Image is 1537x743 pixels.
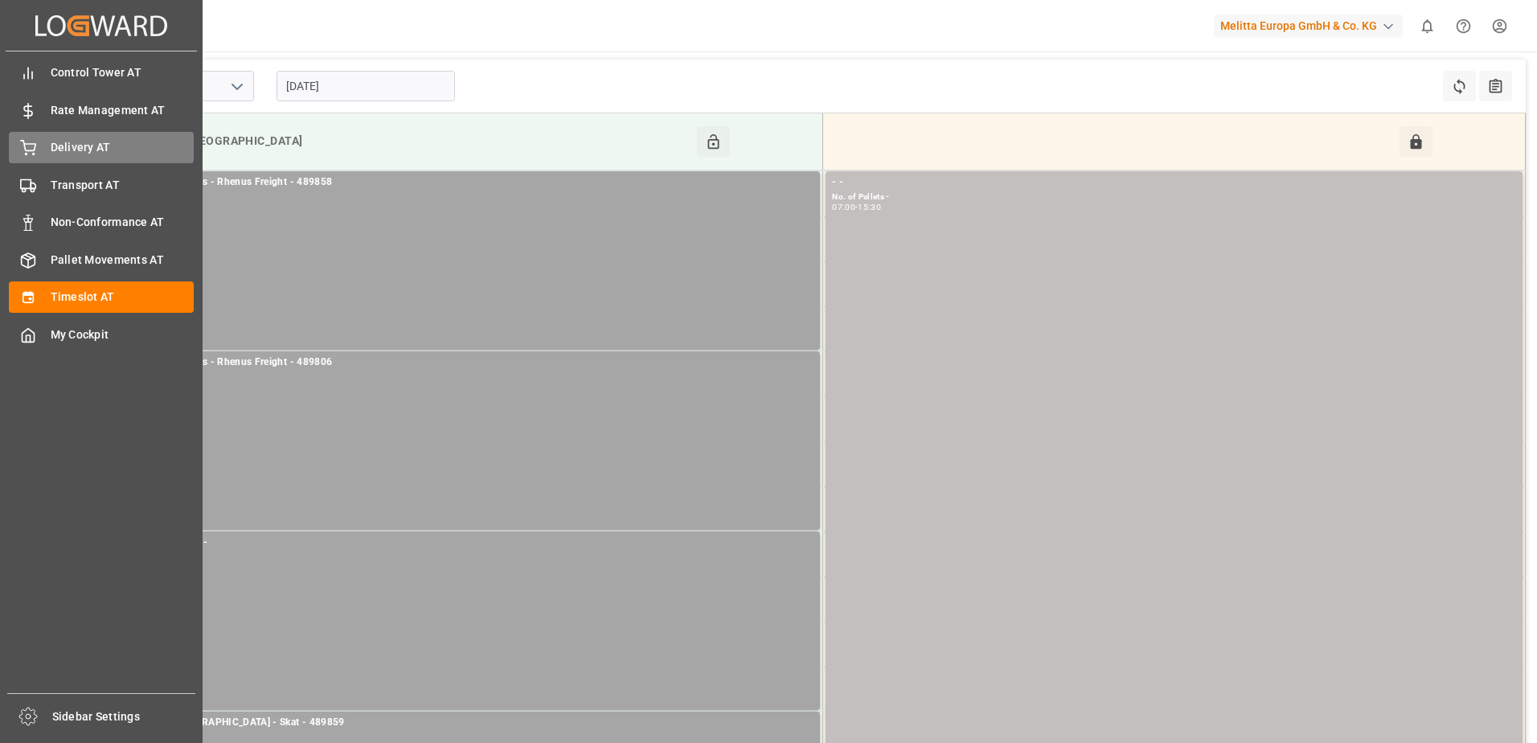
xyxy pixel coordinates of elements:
[277,71,455,101] input: DD-MM-YYYY
[224,74,248,99] button: open menu
[858,203,881,211] div: 15:30
[51,289,195,306] span: Timeslot AT
[129,191,814,204] div: No. of Pallets -
[1214,14,1403,38] div: Melitta Europa GmbH & Co. KG
[129,174,814,191] div: Cofresco Rhenus - Rhenus Freight - 489858
[9,57,194,88] a: Control Tower AT
[832,174,1516,191] div: - -
[9,94,194,125] a: Rate Management AT
[1214,10,1409,41] button: Melitta Europa GmbH & Co. KG
[1409,8,1445,44] button: show 0 new notifications
[1445,8,1482,44] button: Help Center
[52,708,196,725] span: Sidebar Settings
[51,102,195,119] span: Rate Management AT
[129,715,814,731] div: Cofresco [GEOGRAPHIC_DATA] - Skat - 489859
[9,207,194,238] a: Non-Conformance AT
[129,535,814,551] div: Other - Others - -
[9,132,194,163] a: Delivery AT
[832,203,855,211] div: 07:00
[129,355,814,371] div: Cofresco Rhenus - Rhenus Freight - 489806
[9,169,194,200] a: Transport AT
[832,191,1516,204] div: No. of Pallets -
[51,326,195,343] span: My Cockpit
[129,551,814,564] div: No. of Pallets -
[9,244,194,275] a: Pallet Movements AT
[133,126,697,157] div: Inbound [GEOGRAPHIC_DATA]
[51,64,195,81] span: Control Tower AT
[9,281,194,313] a: Timeslot AT
[129,371,814,384] div: No. of Pallets -
[51,252,195,269] span: Pallet Movements AT
[855,203,858,211] div: -
[51,139,195,156] span: Delivery AT
[51,177,195,194] span: Transport AT
[9,318,194,350] a: My Cockpit
[51,214,195,231] span: Non-Conformance AT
